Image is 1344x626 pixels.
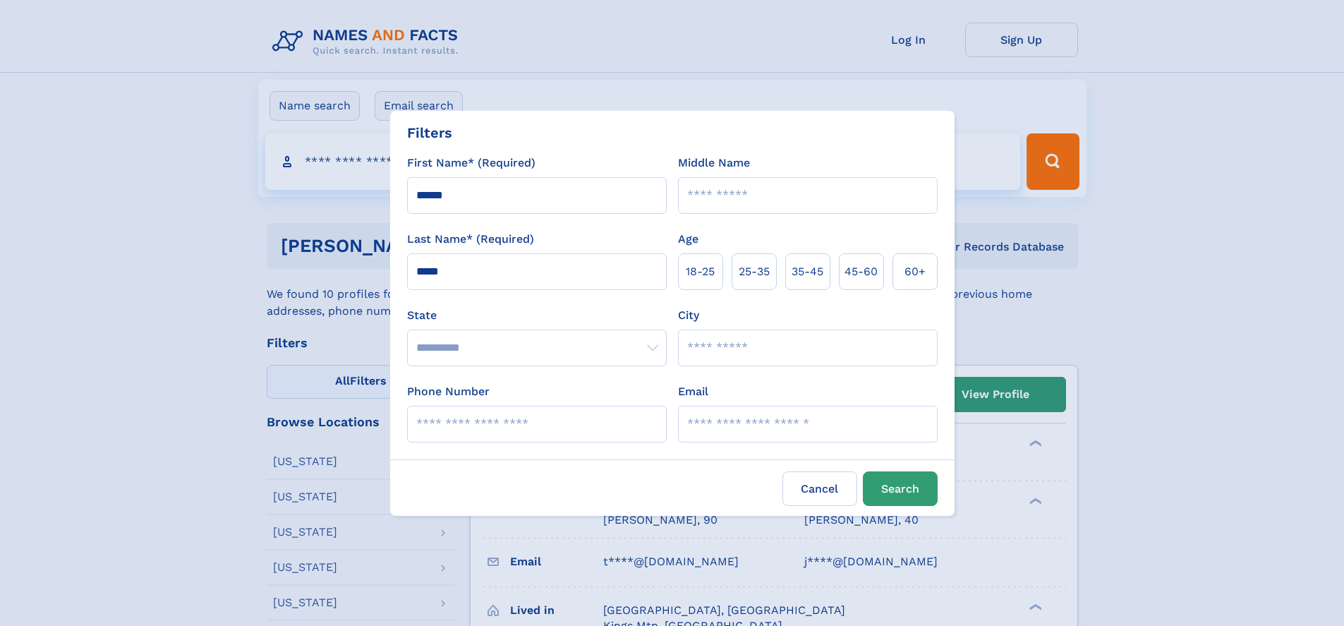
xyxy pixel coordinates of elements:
[782,471,857,506] label: Cancel
[678,307,699,324] label: City
[739,263,770,280] span: 25‑35
[407,122,452,143] div: Filters
[863,471,938,506] button: Search
[686,263,715,280] span: 18‑25
[678,231,698,248] label: Age
[407,383,490,400] label: Phone Number
[678,383,708,400] label: Email
[904,263,926,280] span: 60+
[792,263,823,280] span: 35‑45
[844,263,878,280] span: 45‑60
[407,307,667,324] label: State
[678,155,750,171] label: Middle Name
[407,231,534,248] label: Last Name* (Required)
[407,155,535,171] label: First Name* (Required)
